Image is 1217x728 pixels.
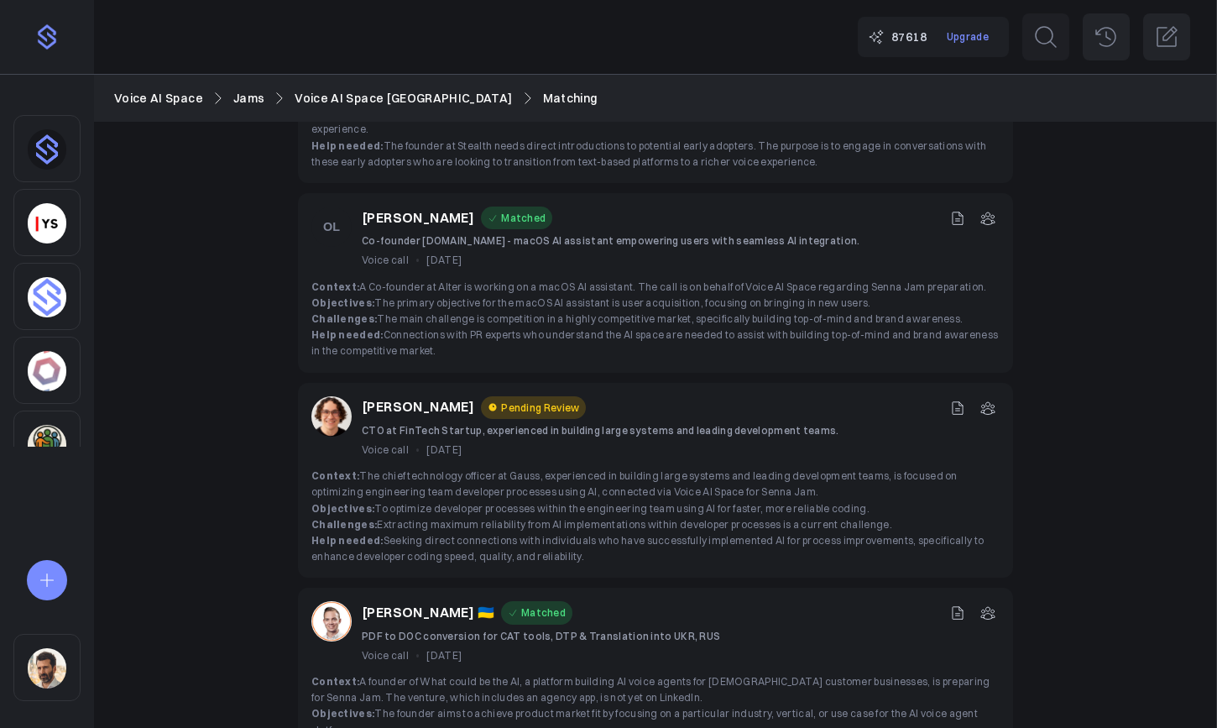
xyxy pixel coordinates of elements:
[311,502,870,515] span: To optimize developer processes within the engineering team using AI for faster, more reliable co...
[311,280,359,293] strong: Context:
[311,396,352,437] img: 76f5fe0e2d69d8aff4c8ccfd8c1afeea65cb3216.jpg
[28,425,66,465] img: 3pj2efuqyeig3cua8agrd6atck9r
[362,207,474,229] a: [PERSON_NAME]
[28,351,66,391] img: 4hc3xb4og75h35779zhp6duy5ffo
[311,601,352,642] img: 6dcaee95ba5bd3b3cd0afb7cf4533fb62b8ae15a.jpg
[415,442,420,458] span: •
[362,396,474,418] a: [PERSON_NAME]
[311,502,374,515] strong: Objectives:
[426,252,462,268] span: [DATE]
[311,207,352,247] img: OL
[362,252,409,268] span: Voice call
[362,422,839,438] p: CTO at FinTech Startup, experienced in building large systems and leading development teams.
[362,602,494,624] a: [PERSON_NAME] 🇺🇦
[311,534,984,563] span: Seeking direct connections with individuals who have successfully implemented AI for process impr...
[28,203,66,244] img: yorkseed.co
[481,396,586,419] button: Pending Review
[311,328,998,357] span: Connections with PR experts who understand the AI space are needed to assist with building top-of...
[311,139,384,152] strong: Help needed:
[114,89,203,107] a: Voice AI Space
[28,648,66,689] img: sqr4epb0z8e5jm577i6jxqftq3ng
[426,647,462,663] span: [DATE]
[311,469,958,498] span: The chief technology officer at Gauss, experienced in building large systems and leading developm...
[311,312,963,325] span: The main challenge is competition in a highly competitive market, specifically building top-of-mi...
[937,24,999,50] a: Upgrade
[28,277,66,317] img: 4sptar4mobdn0q43dsu7jy32kx6j
[415,252,420,268] span: •
[362,442,409,458] span: Voice call
[311,707,374,720] strong: Objectives:
[295,89,512,107] a: Voice AI Space [GEOGRAPHIC_DATA]
[311,534,384,547] strong: Help needed:
[543,89,598,107] a: Matching
[362,233,860,249] p: Co-founder [DOMAIN_NAME] - macOS AI assistant empowering users with seamless AI integration.
[311,675,359,688] strong: Context:
[311,518,892,531] span: Extracting maximum reliability from AI implementations within developer processes is a current ch...
[362,647,409,663] span: Voice call
[891,28,927,46] span: 87618
[311,139,986,168] span: The founder at Stealth needs direct introductions to potential early adopters. The purpose is to ...
[311,296,374,309] strong: Objectives:
[426,442,462,458] span: [DATE]
[311,675,990,704] span: A founder of What could be the AI, a platform building AI voice agents for [DEMOGRAPHIC_DATA] cus...
[311,312,377,325] strong: Challenges:
[311,518,377,531] strong: Challenges:
[362,628,720,644] p: PDF to DOC conversion for CAT tools, DTP & Translation into UKR, RUS
[311,296,871,309] span: The primary objective for the macOS AI assistant is user acquisition, focusing on bringing in new...
[114,89,1197,107] nav: Breadcrumb
[233,89,264,107] a: Jams
[415,647,420,663] span: •
[501,601,572,624] button: Matched
[311,469,359,482] strong: Context:
[34,24,60,50] img: purple-logo-18f04229334c5639164ff563510a1dba46e1211543e89c7069427642f6c28bac.png
[28,129,66,170] img: dhnou9yomun9587rl8johsq6w6vr
[311,328,384,341] strong: Help needed:
[481,207,552,229] button: Matched
[311,280,986,293] span: A Co-founder at Alter is working on a macOS AI assistant. The call is on behalf of Voice AI Space...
